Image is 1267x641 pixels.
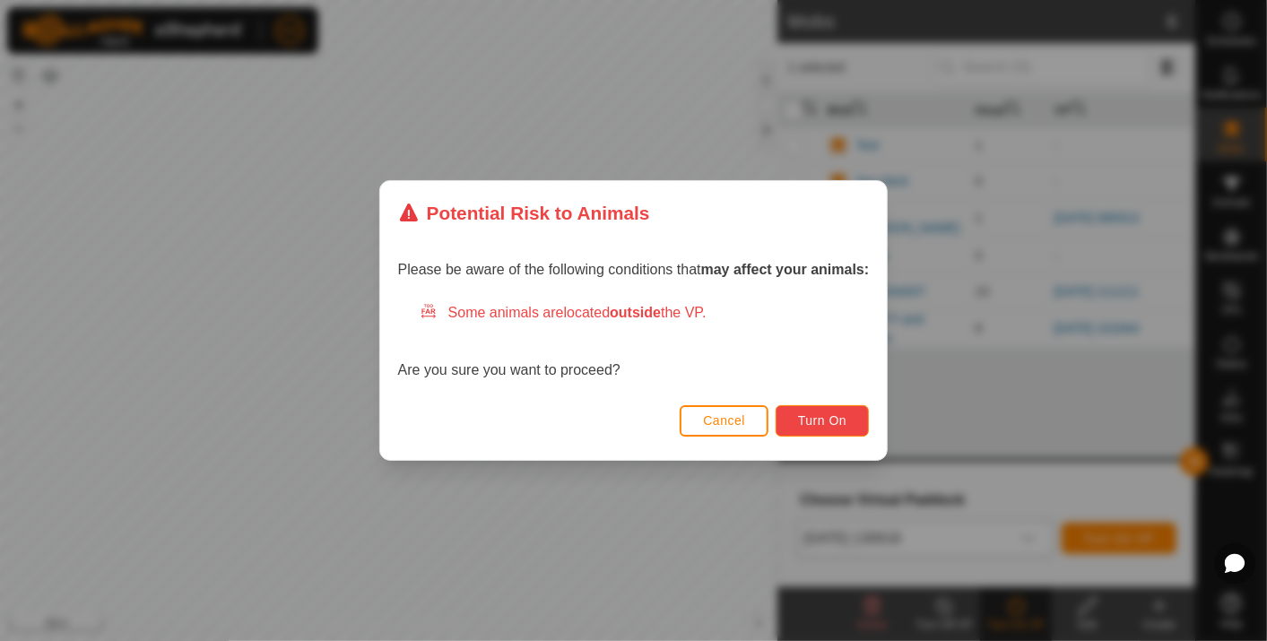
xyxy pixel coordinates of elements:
[420,302,870,324] div: Some animals are
[798,413,846,428] span: Turn On
[680,405,768,437] button: Cancel
[398,302,870,381] div: Are you sure you want to proceed?
[776,405,869,437] button: Turn On
[398,199,650,227] div: Potential Risk to Animals
[398,262,870,277] span: Please be aware of the following conditions that
[701,262,870,277] strong: may affect your animals:
[564,305,707,320] span: located the VP.
[703,413,745,428] span: Cancel
[610,305,661,320] strong: outside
